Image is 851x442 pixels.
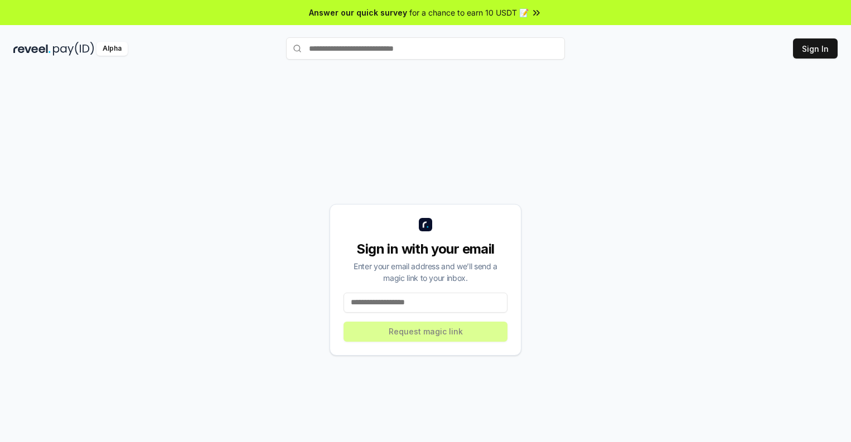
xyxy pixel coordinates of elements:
[96,42,128,56] div: Alpha
[344,240,507,258] div: Sign in with your email
[309,7,407,18] span: Answer our quick survey
[344,260,507,284] div: Enter your email address and we’ll send a magic link to your inbox.
[409,7,529,18] span: for a chance to earn 10 USDT 📝
[793,38,838,59] button: Sign In
[53,42,94,56] img: pay_id
[13,42,51,56] img: reveel_dark
[419,218,432,231] img: logo_small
